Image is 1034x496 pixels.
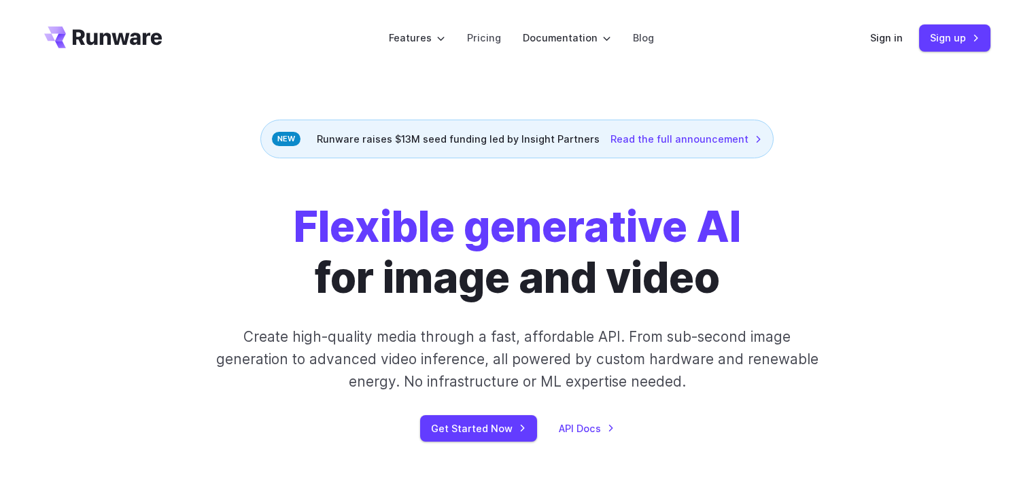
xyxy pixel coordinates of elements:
p: Create high-quality media through a fast, affordable API. From sub-second image generation to adv... [214,325,820,393]
a: Sign in [870,30,903,46]
h1: for image and video [294,202,741,304]
div: Runware raises $13M seed funding led by Insight Partners [260,120,774,158]
a: Get Started Now [420,415,537,442]
label: Documentation [523,30,611,46]
label: Features [389,30,445,46]
a: Go to / [44,26,162,48]
a: Read the full announcement [610,131,762,147]
a: API Docs [559,421,615,436]
a: Blog [633,30,654,46]
a: Pricing [467,30,501,46]
strong: Flexible generative AI [294,201,741,252]
a: Sign up [919,24,990,51]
